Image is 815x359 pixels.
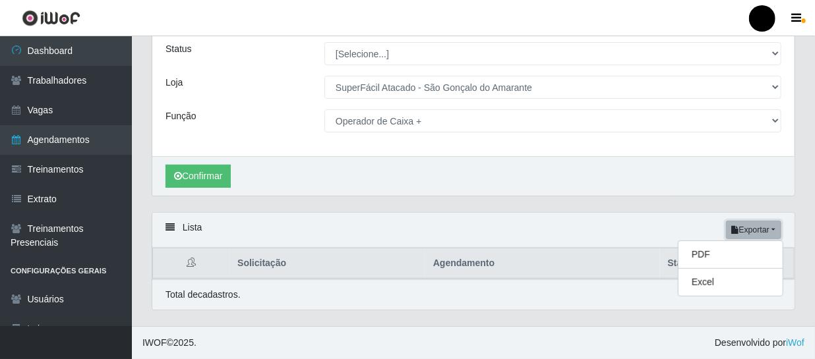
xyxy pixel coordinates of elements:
[726,221,781,239] button: Exportar
[152,213,795,248] div: Lista
[229,248,425,279] th: Solicitação
[166,109,196,123] label: Função
[166,288,241,302] p: Total de cadastros.
[142,337,167,348] span: IWOF
[166,76,183,90] label: Loja
[22,10,80,26] img: CoreUI Logo
[660,248,795,279] th: Status
[715,336,804,350] span: Desenvolvido por
[166,165,231,188] button: Confirmar
[786,337,804,348] a: iWof
[679,241,783,269] button: PDF
[142,336,196,350] span: © 2025 .
[425,248,660,279] th: Agendamento
[166,42,192,56] label: Status
[679,269,783,296] button: Excel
